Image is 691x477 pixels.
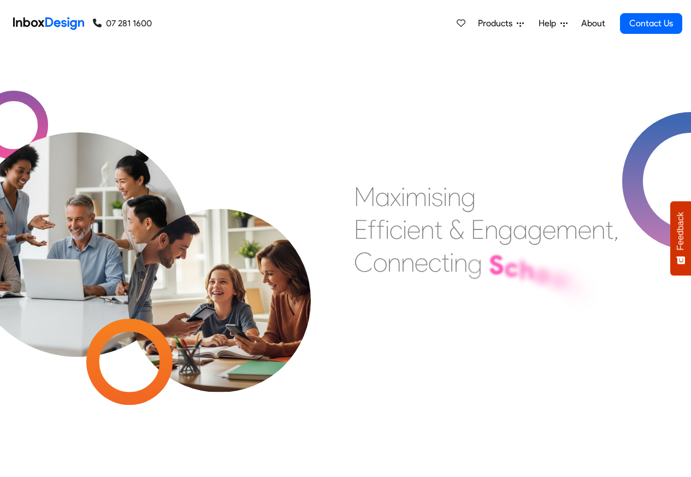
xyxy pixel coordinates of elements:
div: t [441,246,450,279]
div: c [428,246,441,279]
div: c [504,251,519,284]
div: n [401,246,415,279]
div: g [528,213,542,246]
div: , [613,213,619,246]
div: E [354,213,368,246]
div: i [450,246,454,279]
div: n [592,213,605,246]
div: E [471,213,485,246]
div: o [550,261,565,294]
a: 07 281 1600 [93,17,152,30]
div: n [387,246,401,279]
span: Products [478,17,517,30]
a: About [578,13,608,34]
a: Products [474,13,528,34]
div: t [605,213,613,246]
div: c [389,213,403,246]
div: i [401,180,405,213]
div: t [434,213,442,246]
div: n [421,213,434,246]
div: g [468,247,482,280]
div: S [489,249,504,281]
div: e [542,213,556,246]
div: e [415,246,428,279]
div: h [519,254,534,286]
a: Help [534,13,572,34]
div: & [449,213,464,246]
div: s [572,272,585,304]
div: e [578,213,592,246]
div: o [373,246,387,279]
span: Feedback [676,212,686,250]
div: i [443,180,447,213]
div: s [432,180,443,213]
div: l [565,266,572,299]
div: M [354,180,375,213]
div: m [405,180,427,213]
span: Help [539,17,560,30]
div: n [454,246,468,279]
div: o [534,257,550,290]
div: i [427,180,432,213]
div: g [498,213,513,246]
div: i [403,213,407,246]
button: Feedback - Show survey [670,201,691,275]
div: e [407,213,421,246]
div: a [375,180,390,213]
div: x [390,180,401,213]
div: n [447,180,461,213]
div: , [585,278,593,310]
div: m [556,213,578,246]
div: f [368,213,376,246]
div: Maximising Efficient & Engagement, Connecting Schools, Families, and Students. [354,180,619,344]
div: n [485,213,498,246]
div: i [385,213,389,246]
div: a [513,213,528,246]
img: parents_with_child.png [105,163,334,392]
a: Contact Us [620,13,682,34]
div: C [354,246,373,279]
div: f [376,213,385,246]
div: g [461,180,476,213]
